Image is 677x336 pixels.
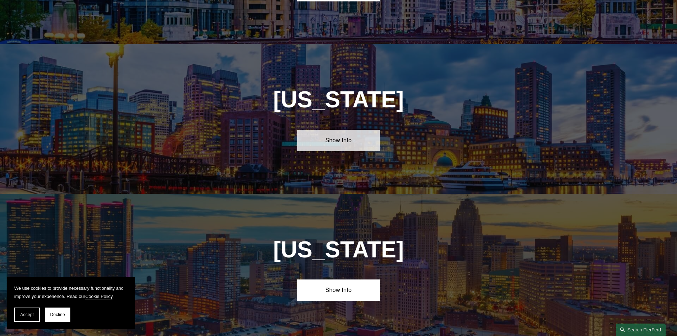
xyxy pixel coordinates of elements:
[7,277,135,329] section: Cookie banner
[85,294,113,299] a: Cookie Policy
[235,87,442,113] h1: [US_STATE]
[14,284,128,300] p: We use cookies to provide necessary functionality and improve your experience. Read our .
[50,312,65,317] span: Decline
[616,324,666,336] a: Search this site
[256,237,421,263] h1: [US_STATE]
[45,308,70,322] button: Decline
[297,130,380,151] a: Show Info
[20,312,34,317] span: Accept
[297,279,380,301] a: Show Info
[14,308,40,322] button: Accept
